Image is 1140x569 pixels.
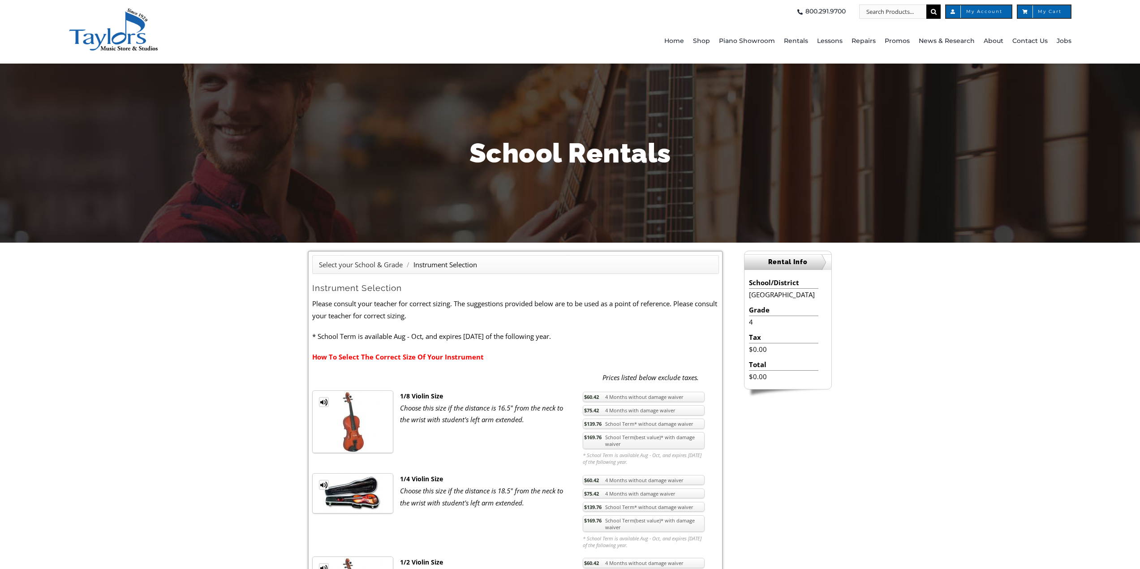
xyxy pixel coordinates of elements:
[817,34,843,48] span: Lessons
[1057,34,1071,48] span: Jobs
[926,4,941,19] input: Search
[583,488,705,499] a: $75.424 Months with damage waiver
[308,134,832,172] h1: School Rentals
[784,19,808,64] a: Rentals
[664,34,684,48] span: Home
[413,259,477,270] li: Instrument Selection
[749,289,818,300] li: [GEOGRAPHIC_DATA]
[719,34,775,48] span: Piano Showroom
[1012,34,1048,48] span: Contact Us
[885,34,910,48] span: Promos
[984,19,1003,64] a: About
[312,282,719,294] h2: Instrument Selection
[400,486,563,507] em: Choose this size if the distance is 18.5" from the neck to the wrist with student's left arm exte...
[583,558,705,568] a: $60.424 Months without damage waiver
[584,490,599,497] span: $75.42
[749,304,818,316] li: Grade
[852,34,876,48] span: Repairs
[885,19,910,64] a: Promos
[319,397,329,407] a: MP3 Clip
[852,19,876,64] a: Repairs
[817,19,843,64] a: Lessons
[584,560,599,566] span: $60.42
[400,473,569,485] div: 1/4 Violin Size
[400,556,569,568] div: 1/2 Violin Size
[749,359,818,371] li: Total
[749,316,818,328] li: 4
[319,260,403,269] a: Select your School & Grade
[329,19,1071,64] nav: Main Menu
[322,391,384,453] img: th_1fc34dab4bdaff02a3697e89cb8f30dd_1344874739Violin1_10size.jpg
[584,504,602,510] span: $139.76
[744,254,831,270] h2: Rental Info
[583,452,705,465] em: * School Term is available Aug - Oct, and expires [DATE] of the following year.
[1057,19,1071,64] a: Jobs
[664,19,684,64] a: Home
[400,390,569,402] div: 1/8 Violin Size
[584,407,599,414] span: $75.42
[693,34,710,48] span: Shop
[584,517,602,524] span: $169.76
[1017,4,1071,19] a: My Cart
[584,420,602,427] span: $139.76
[945,4,1012,19] a: My Account
[955,9,1002,14] span: My Account
[984,34,1003,48] span: About
[400,403,563,424] em: Choose this size if the distance is 16.5" from the neck to the wrist with student's left arm exte...
[312,352,484,361] a: How To Select The Correct Size Of Your Instrument
[795,4,846,19] a: 800.291.9700
[584,394,599,400] span: $60.42
[1012,19,1048,64] a: Contact Us
[329,4,1071,19] nav: Top Right
[805,4,846,19] span: 800.291.9700
[584,434,602,441] span: $169.76
[312,330,719,342] p: * School Term is available Aug - Oct, and expires [DATE] of the following year.
[749,277,818,289] li: School/District
[749,371,818,382] li: $0.00
[719,19,775,64] a: Piano Showroom
[583,502,705,512] a: $139.76School Term* without damage waiver
[312,298,719,321] p: Please consult your teacher for correct sizing. The suggestions provided below are to be used as ...
[584,477,599,483] span: $60.42
[404,260,412,269] span: /
[69,7,158,16] a: taylors-music-store-west-chester
[583,515,705,532] a: $169.76School Term(best value)* with damage waiver
[919,19,975,64] a: News & Research
[322,474,384,513] img: th_1fc34dab4bdaff02a3697e89cb8f30dd_1338903562Violin.JPG
[749,343,818,355] li: $0.00
[583,405,705,415] a: $75.424 Months with damage waiver
[749,331,818,343] li: Tax
[583,392,705,402] a: $60.424 Months without damage waiver
[602,373,699,382] em: Prices listed below exclude taxes.
[319,480,329,490] a: MP3 Clip
[583,432,705,449] a: $169.76School Term(best value)* with damage waiver
[919,34,975,48] span: News & Research
[693,19,710,64] a: Shop
[744,389,832,398] img: sidebar-footer.png
[583,535,705,548] em: * School Term is available Aug - Oct, and expires [DATE] of the following year.
[583,475,705,485] a: $60.424 Months without damage waiver
[1027,9,1062,14] span: My Cart
[583,419,705,429] a: $139.76School Term* without damage waiver
[859,4,926,19] input: Search Products...
[784,34,808,48] span: Rentals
